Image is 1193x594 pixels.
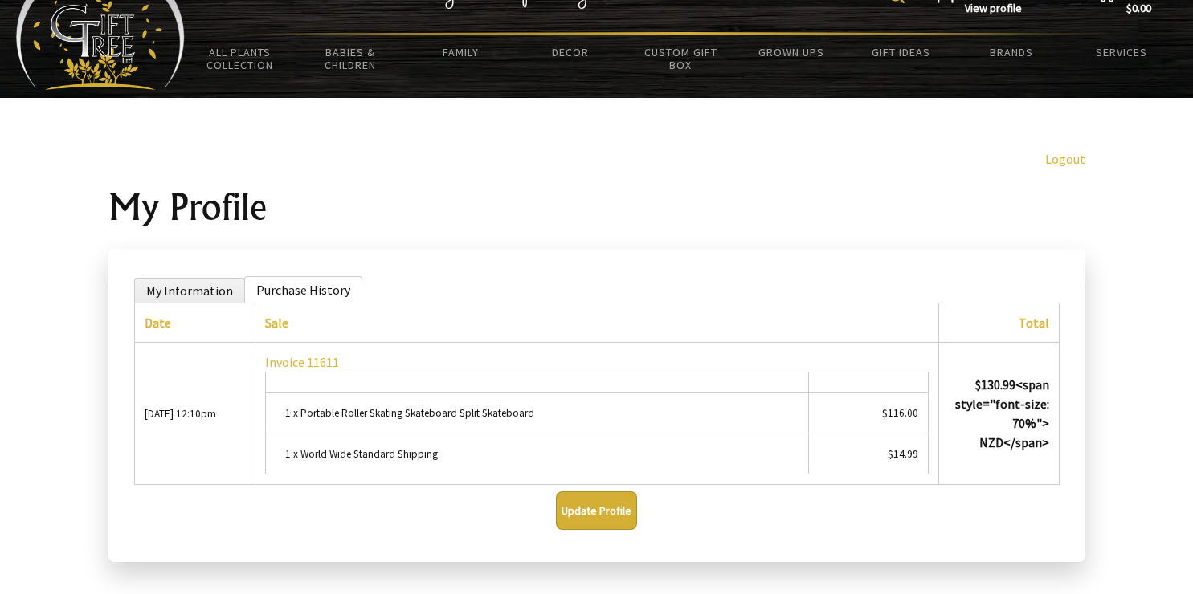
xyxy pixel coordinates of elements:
[846,35,956,69] a: Gift Ideas
[736,35,846,69] a: Grown Ups
[516,35,626,69] a: Decor
[185,35,295,82] a: All Plants Collection
[295,35,405,82] a: Babies & Children
[1126,2,1157,16] strong: $0.00
[957,35,1067,69] a: Brands
[1067,35,1177,69] a: Services
[285,406,534,420] small: 1 x Portable Roller Skating Skateboard Split Skateboard
[108,188,1085,226] h1: My Profile
[882,406,918,420] small: $116.00
[145,407,216,421] small: [DATE] 12:10pm
[244,276,362,302] li: Purchase History
[1019,315,1049,331] a: Total
[145,315,171,331] a: Date
[955,376,1049,450] strong: $130.99<span style="font-size: 70%"> NZD</span>
[265,354,339,370] a: Invoice 11611
[556,491,637,530] button: Update Profile
[134,278,245,303] li: My Information
[285,447,438,461] small: 1 x World Wide Standard Shipping
[265,315,288,331] a: Sale
[1045,151,1085,167] a: Logout
[888,447,918,461] small: $14.99
[965,2,1048,16] strong: View profile
[405,35,515,69] a: Family
[626,35,736,82] a: Custom Gift Box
